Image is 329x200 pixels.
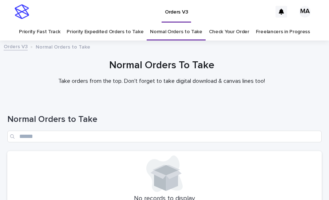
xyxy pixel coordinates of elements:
a: Check Your Order [209,23,249,41]
div: MA [299,6,311,18]
h1: Normal Orders to Take [7,114,322,125]
img: stacker-logo-s-only.png [15,4,29,19]
p: Take orders from the top. Don't forget to take digital download & canvas lines too! [16,78,307,85]
input: Search [7,131,322,142]
a: Orders V3 [4,42,28,50]
a: Priority Fast Track [19,23,60,41]
h1: Normal Orders To Take [7,59,316,72]
a: Freelancers in Progress [256,23,310,41]
a: Priority Expedited Orders to Take [67,23,143,41]
a: Normal Orders to Take [150,23,202,41]
p: Normal Orders to Take [36,42,90,50]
